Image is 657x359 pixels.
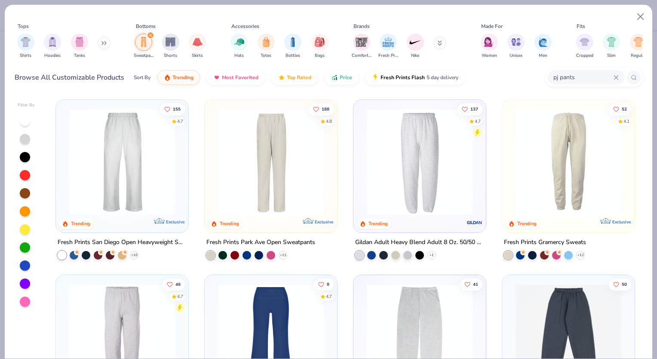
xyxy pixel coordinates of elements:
button: filter button [284,34,301,59]
button: Price [325,70,359,85]
span: Shirts [20,53,31,59]
img: Sweatpants Image [139,37,148,47]
div: 4.1 [623,118,629,124]
span: Shorts [164,53,177,59]
button: filter button [507,34,525,59]
button: Trending [157,70,200,85]
button: Like [163,278,185,290]
div: filter for Nike [407,34,424,59]
span: 188 [322,107,329,111]
span: Trending [172,74,193,81]
img: Gildan logo [466,214,483,231]
div: Browse All Customizable Products [15,72,124,83]
span: Bottles [286,53,300,59]
div: filter for Sweatpants [134,34,154,59]
button: filter button [162,34,179,59]
img: df5250ff-6f61-4206-a12c-24931b20f13c [64,108,180,215]
span: Cropped [576,53,593,59]
button: Close [632,9,649,25]
button: filter button [378,34,398,59]
div: 4.7 [178,118,184,124]
span: 50 [622,282,627,286]
div: 4.8 [326,118,332,124]
img: Men Image [538,37,548,47]
img: 0ed6d0be-3a42-4fd2-9b2a-c5ffc757fdcf [213,108,328,215]
span: Regular [631,53,646,59]
button: Fresh Prints Flash5 day delivery [365,70,465,85]
span: Tanks [74,53,85,59]
div: Made For [481,22,503,30]
img: flash.gif [372,74,379,81]
span: Hoodies [44,53,61,59]
img: most_fav.gif [213,74,220,81]
img: trending.gif [164,74,171,81]
span: 41 [473,282,478,286]
div: Gildan Adult Heavy Blend Adult 8 Oz. 50/50 Sweatpants [355,237,484,248]
span: + 12 [577,253,583,258]
span: Fresh Prints [378,53,398,59]
img: Fresh Prints Image [382,36,395,49]
img: Bags Image [315,37,324,47]
button: Most Favorited [207,70,265,85]
button: filter button [17,34,34,59]
div: filter for Totes [258,34,275,59]
img: Shirts Image [21,37,31,47]
span: Totes [261,53,271,59]
img: Cropped Image [580,37,589,47]
img: Shorts Image [166,37,175,47]
span: + 10 [131,253,138,258]
div: Fresh Prints Park Ave Open Sweatpants [206,237,315,248]
div: filter for Bags [311,34,328,59]
button: filter button [258,34,275,59]
button: Like [160,103,185,115]
div: filter for Men [534,34,552,59]
div: filter for Comfort Colors [352,34,371,59]
img: 13b9c606-79b1-4059-b439-68fabb1693f9 [362,108,477,215]
div: filter for Fresh Prints [378,34,398,59]
span: Nike [411,53,419,59]
div: Fresh Prints San Diego Open Heavyweight Sweatpants [58,237,187,248]
div: 4.7 [475,118,481,124]
input: Try "T-Shirt" [553,72,614,82]
button: filter button [352,34,371,59]
span: Unisex [510,53,522,59]
span: 155 [173,107,181,111]
div: filter for Skirts [189,34,206,59]
span: 5 day delivery [427,73,458,83]
div: Accessories [231,22,259,30]
button: Top Rated [272,70,318,85]
img: Regular Image [633,37,643,47]
div: Tops [18,22,29,30]
img: Tanks Image [75,37,84,47]
button: Like [457,103,482,115]
span: Comfort Colors [352,53,371,59]
div: filter for Unisex [507,34,525,59]
span: + 11 [280,253,286,258]
button: filter button [576,34,593,59]
button: filter button [44,34,61,59]
img: TopRated.gif [278,74,285,81]
span: + 1 [430,253,434,258]
div: filter for Shorts [162,34,179,59]
img: Skirts Image [193,37,203,47]
div: filter for Slim [603,34,620,59]
button: filter button [603,34,620,59]
span: Hats [234,53,244,59]
button: filter button [134,34,154,59]
div: Bottoms [136,22,156,30]
img: Hats Image [234,37,244,47]
div: filter for Regular [630,34,647,59]
div: 4.7 [178,293,184,300]
span: 8 [327,282,329,286]
div: filter for Bottles [284,34,301,59]
span: Exclusive [166,219,184,225]
span: Skirts [192,53,203,59]
button: Like [314,278,334,290]
img: Women Image [484,37,494,47]
span: Sweatpants [134,53,154,59]
button: filter button [189,34,206,59]
button: filter button [481,34,498,59]
span: Price [340,74,352,81]
button: filter button [71,34,88,59]
div: filter for Cropped [576,34,593,59]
